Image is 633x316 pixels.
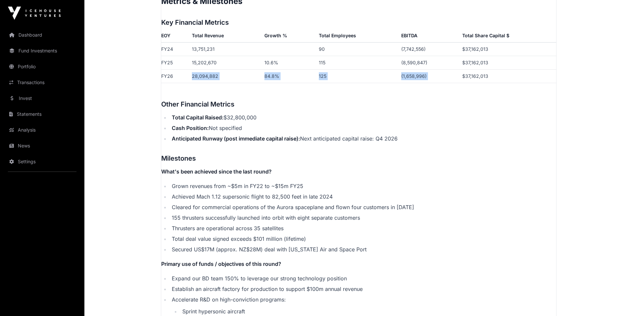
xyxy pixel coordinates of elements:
[316,56,399,69] td: 115
[170,193,556,201] li: Achieved Mach 1.12 supersonic flight to 82,500 feet in late 2024
[5,59,79,74] a: Portfolio
[161,153,556,164] h3: Milestones
[399,56,459,69] td: (8,590,847)
[170,285,556,293] li: Establish an aircraft factory for production to support $100m annual revenue
[189,56,261,69] td: 15,202,670
[262,56,316,69] td: 10.6%
[399,32,459,43] th: EBITDA
[170,182,556,190] li: Grown revenues from ~$5m in FY22 to ~$15m FY25
[262,69,316,83] td: 84.8%
[170,135,556,142] li: Next anticipated capital raise: Q4 2026
[5,154,79,169] a: Settings
[5,139,79,153] a: News
[170,224,556,232] li: Thrusters are operational across 35 satellites
[170,274,556,282] li: Expand our BD team 150% to leverage our strong technology position
[460,56,556,69] td: $37,162,013
[316,42,399,56] td: 90
[161,17,556,28] h3: Key Financial Metrics
[189,32,261,43] th: Total Revenue
[5,44,79,58] a: Fund Investments
[170,245,556,253] li: Secured US$17M (approx. NZ$28M) deal with [US_STATE] Air and Space Port
[189,42,261,56] td: 13,751,231
[161,56,189,69] td: FY25
[170,235,556,243] li: Total deal value signed exceeds $101 million (lifetime)
[161,42,189,56] td: FY24
[399,42,459,56] td: (7,742,556)
[161,261,281,267] strong: Primary use of funds / objectives of this round?
[399,69,459,83] td: (1,658,996)
[161,32,189,43] th: EOY
[180,307,556,315] li: Sprint hypersonic aircraft
[172,135,300,142] strong: Anticipated Runway (post immediate capital raise):
[5,123,79,137] a: Analysis
[170,203,556,211] li: Cleared for commercial operations of the Aurora spaceplane and flown four customers in [DATE]
[460,32,556,43] th: Total Share Capital $
[189,69,261,83] td: 28,094,882
[161,69,189,83] td: FY26
[600,284,633,316] iframe: Chat Widget
[170,214,556,222] li: 155 thrusters successfully launched into orbit with eight separate customers
[460,42,556,56] td: $37,162,013
[170,124,556,132] li: Not specified
[5,75,79,90] a: Transactions
[316,32,399,43] th: Total Employees
[5,91,79,106] a: Invest
[5,28,79,42] a: Dashboard
[262,32,316,43] th: Growth %
[316,69,399,83] td: 125
[172,114,224,121] strong: Total Capital Raised:
[172,125,209,131] strong: Cash Position:
[460,69,556,83] td: $37,162,013
[170,113,556,121] li: $32,800,000
[8,7,61,20] img: Icehouse Ventures Logo
[161,99,556,110] h3: Other Financial Metrics
[161,168,272,175] strong: What's been achieved since the last round?
[5,107,79,121] a: Statements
